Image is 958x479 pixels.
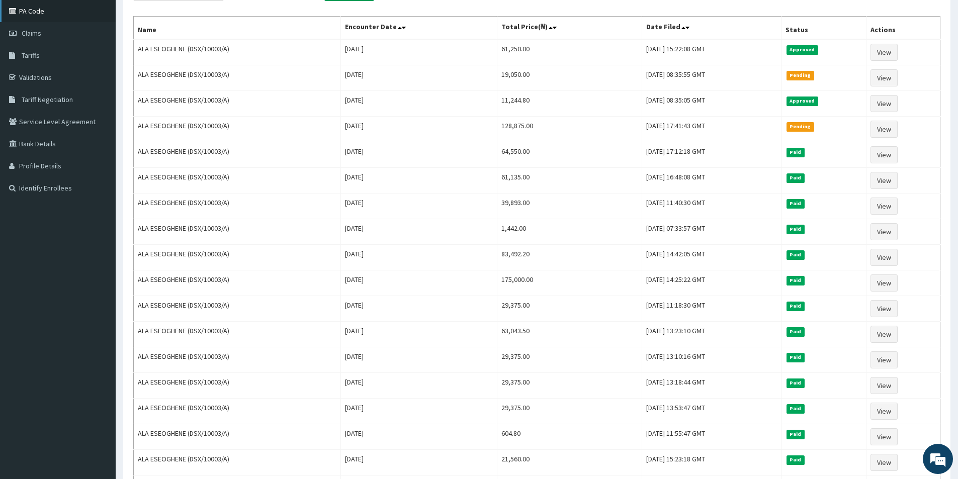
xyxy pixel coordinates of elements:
td: 83,492.20 [497,245,642,270]
a: View [870,351,898,368]
td: 19,050.00 [497,65,642,91]
img: d_794563401_company_1708531726252_794563401 [19,50,41,75]
td: 128,875.00 [497,117,642,142]
td: [DATE] 13:23:10 GMT [642,322,781,347]
td: [DATE] 16:48:08 GMT [642,168,781,194]
span: Paid [787,455,805,464]
textarea: Type your message and hit 'Enter' [5,274,192,310]
td: ALA ESEOGHENE (DSX/10003/A) [134,39,341,65]
td: [DATE] [341,65,497,91]
div: Minimize live chat window [165,5,189,29]
td: 39,893.00 [497,194,642,219]
td: [DATE] [341,91,497,117]
th: Status [781,17,866,40]
a: View [870,146,898,163]
a: View [870,69,898,86]
td: ALA ESEOGHENE (DSX/10003/A) [134,245,341,270]
span: Approved [787,45,818,54]
td: ALA ESEOGHENE (DSX/10003/A) [134,424,341,450]
span: Paid [787,199,805,208]
td: [DATE] [341,373,497,399]
td: ALA ESEOGHENE (DSX/10003/A) [134,322,341,347]
span: Tariffs [22,51,40,60]
td: 63,043.50 [497,322,642,347]
td: 61,135.00 [497,168,642,194]
td: 604.80 [497,424,642,450]
th: Name [134,17,341,40]
a: View [870,95,898,112]
span: Tariff Negotiation [22,95,73,104]
td: ALA ESEOGHENE (DSX/10003/A) [134,91,341,117]
td: 29,375.00 [497,399,642,424]
span: Pending [787,122,814,131]
span: Paid [787,327,805,336]
td: [DATE] 15:23:18 GMT [642,450,781,475]
span: Paid [787,353,805,362]
a: View [870,454,898,471]
td: ALA ESEOGHENE (DSX/10003/A) [134,270,341,296]
td: [DATE] 11:18:30 GMT [642,296,781,322]
td: [DATE] [341,168,497,194]
td: [DATE] 13:10:16 GMT [642,347,781,373]
td: ALA ESEOGHENE (DSX/10003/A) [134,117,341,142]
span: Paid [787,225,805,234]
td: ALA ESEOGHENE (DSX/10003/A) [134,142,341,168]
td: [DATE] 17:12:18 GMT [642,142,781,168]
td: [DATE] [341,219,497,245]
span: We're online! [58,127,139,228]
td: 21,560.00 [497,450,642,475]
span: Paid [787,148,805,157]
td: [DATE] 08:35:55 GMT [642,65,781,91]
td: 1,442.00 [497,219,642,245]
a: View [870,121,898,138]
td: [DATE] 11:40:30 GMT [642,194,781,219]
td: 175,000.00 [497,270,642,296]
td: ALA ESEOGHENE (DSX/10003/A) [134,65,341,91]
td: ALA ESEOGHENE (DSX/10003/A) [134,168,341,194]
td: [DATE] 08:35:05 GMT [642,91,781,117]
a: View [870,300,898,317]
span: Paid [787,250,805,259]
a: View [870,274,898,292]
td: [DATE] [341,399,497,424]
span: Paid [787,173,805,182]
td: [DATE] 13:18:44 GMT [642,373,781,399]
td: ALA ESEOGHENE (DSX/10003/A) [134,347,341,373]
a: View [870,172,898,189]
td: 29,375.00 [497,347,642,373]
a: View [870,198,898,215]
td: [DATE] [341,450,497,475]
td: [DATE] [341,194,497,219]
a: View [870,326,898,343]
a: View [870,377,898,394]
a: View [870,403,898,420]
td: [DATE] 15:22:08 GMT [642,39,781,65]
td: ALA ESEOGHENE (DSX/10003/A) [134,450,341,475]
a: View [870,223,898,240]
td: [DATE] [341,117,497,142]
span: Approved [787,97,818,106]
td: [DATE] 07:33:57 GMT [642,219,781,245]
a: View [870,44,898,61]
span: Paid [787,302,805,311]
a: View [870,249,898,266]
td: 64,550.00 [497,142,642,168]
span: Pending [787,71,814,80]
td: [DATE] [341,322,497,347]
td: [DATE] 14:42:05 GMT [642,245,781,270]
td: [DATE] 11:55:47 GMT [642,424,781,450]
td: ALA ESEOGHENE (DSX/10003/A) [134,296,341,322]
th: Encounter Date [341,17,497,40]
td: 29,375.00 [497,373,642,399]
td: ALA ESEOGHENE (DSX/10003/A) [134,194,341,219]
td: [DATE] 13:53:47 GMT [642,399,781,424]
td: ALA ESEOGHENE (DSX/10003/A) [134,373,341,399]
td: 11,244.80 [497,91,642,117]
td: [DATE] [341,142,497,168]
td: [DATE] [341,39,497,65]
div: Chat with us now [52,56,169,69]
span: Paid [787,404,805,413]
td: [DATE] [341,296,497,322]
td: [DATE] 14:25:22 GMT [642,270,781,296]
td: ALA ESEOGHENE (DSX/10003/A) [134,219,341,245]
